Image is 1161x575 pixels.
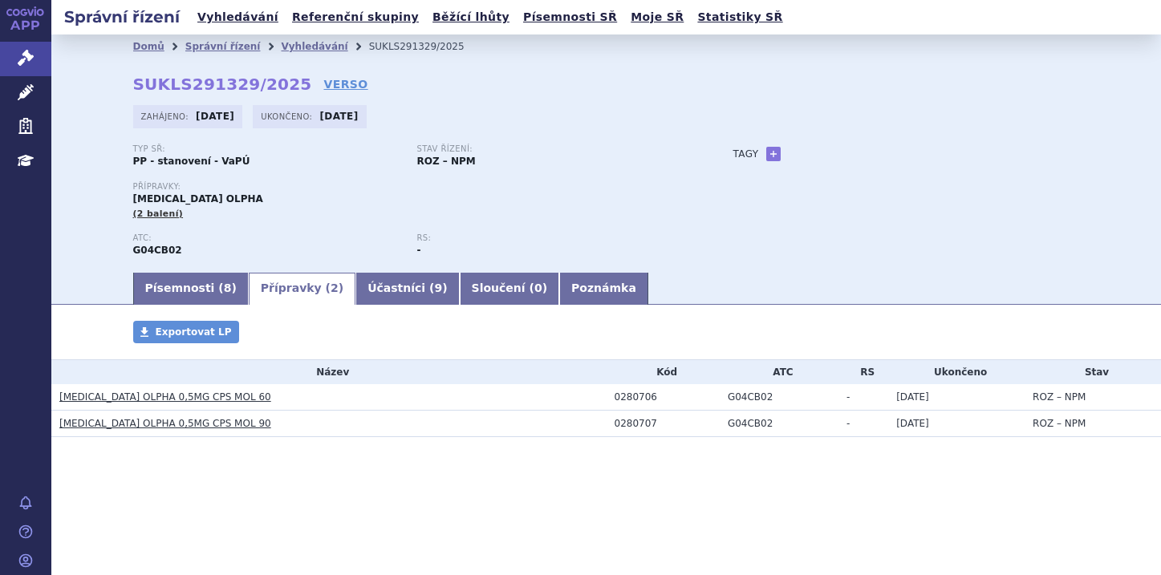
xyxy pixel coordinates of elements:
[59,391,271,403] a: [MEDICAL_DATA] OLPHA 0,5MG CPS MOL 60
[720,360,838,384] th: ATC
[224,281,232,294] span: 8
[133,75,312,94] strong: SUKLS291329/2025
[133,209,184,219] span: (2 balení)
[133,273,249,305] a: Písemnosti (8)
[559,273,648,305] a: Poznámka
[417,245,421,256] strong: -
[733,144,759,164] h3: Tagy
[428,6,514,28] a: Běžící lhůty
[417,156,476,167] strong: ROZ – NPM
[281,41,347,52] a: Vyhledávání
[133,156,250,167] strong: PP - stanovení - VaPÚ
[846,391,850,403] span: -
[185,41,261,52] a: Správní řízení
[720,384,838,411] td: DUTASTERID
[193,6,283,28] a: Vyhledávání
[331,281,339,294] span: 2
[1025,384,1161,411] td: ROZ – NPM
[615,418,720,429] div: 0280707
[1025,411,1161,437] td: ROZ – NPM
[417,233,685,243] p: RS:
[133,182,701,192] p: Přípravky:
[133,233,401,243] p: ATC:
[896,391,929,403] span: [DATE]
[607,360,720,384] th: Kód
[720,411,838,437] td: DUTASTERID
[323,76,367,92] a: VERSO
[692,6,787,28] a: Statistiky SŘ
[888,360,1025,384] th: Ukončeno
[1025,360,1161,384] th: Stav
[133,245,182,256] strong: DUTASTERID
[319,111,358,122] strong: [DATE]
[369,34,485,59] li: SUKLS291329/2025
[141,110,192,123] span: Zahájeno:
[51,6,193,28] h2: Správní řízení
[766,147,781,161] a: +
[626,6,688,28] a: Moje SŘ
[846,418,850,429] span: -
[838,360,888,384] th: RS
[287,6,424,28] a: Referenční skupiny
[59,418,271,429] a: [MEDICAL_DATA] OLPHA 0,5MG CPS MOL 90
[261,110,315,123] span: Ukončeno:
[196,111,234,122] strong: [DATE]
[534,281,542,294] span: 0
[133,41,164,52] a: Domů
[355,273,459,305] a: Účastníci (9)
[460,273,559,305] a: Sloučení (0)
[133,193,263,204] span: [MEDICAL_DATA] OLPHA
[417,144,685,154] p: Stav řízení:
[518,6,622,28] a: Písemnosti SŘ
[51,360,607,384] th: Název
[249,273,355,305] a: Přípravky (2)
[615,391,720,403] div: 0280706
[133,144,401,154] p: Typ SŘ:
[156,326,232,338] span: Exportovat LP
[896,418,929,429] span: [DATE]
[434,281,442,294] span: 9
[133,321,240,343] a: Exportovat LP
